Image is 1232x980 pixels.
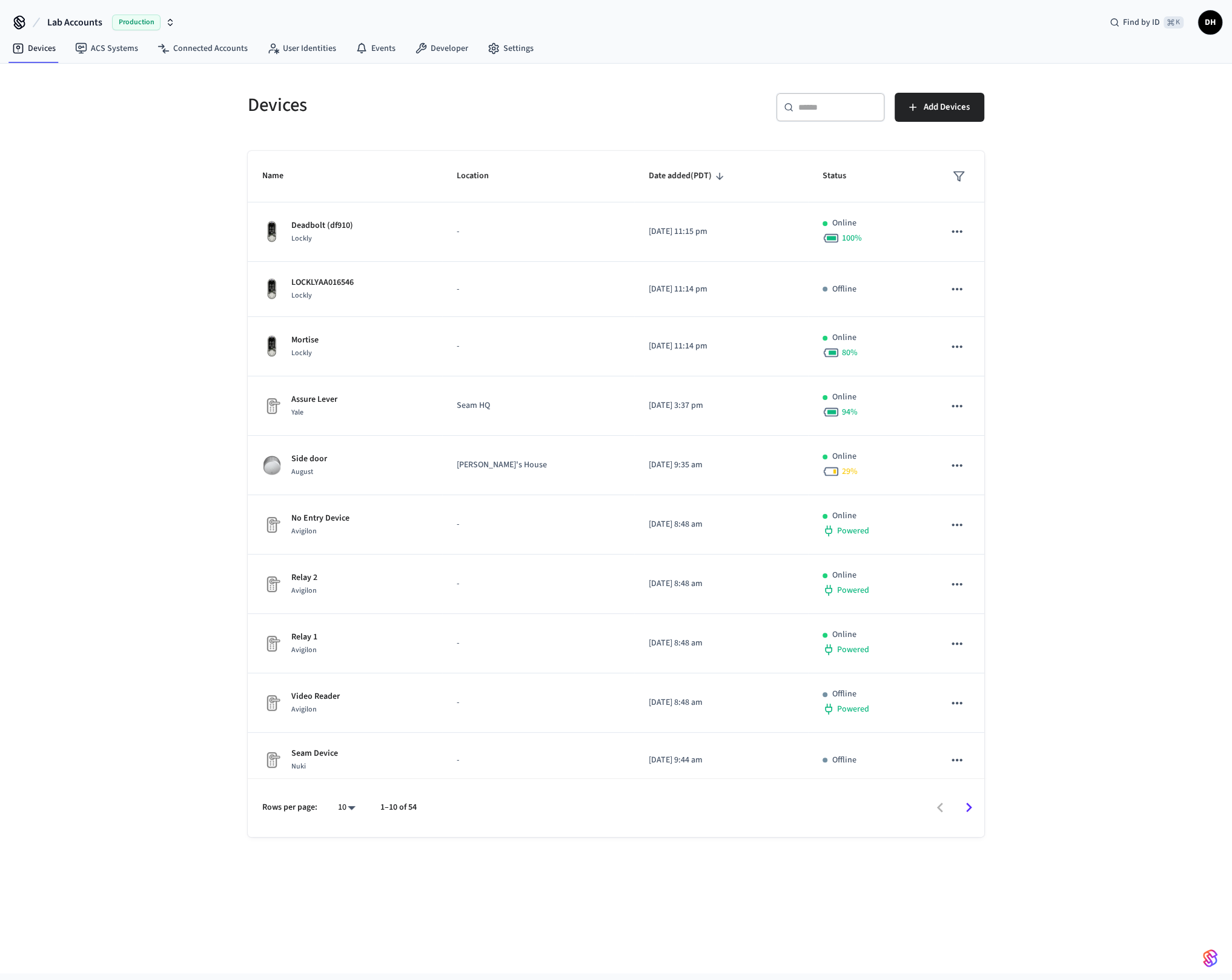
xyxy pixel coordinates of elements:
p: 1–10 of 54 [380,801,417,814]
span: 94 % [842,406,858,418]
p: [DATE] 8:48 am [649,696,793,709]
p: Seam Device [291,747,338,760]
span: Avigilon [291,704,317,715]
span: Name [262,167,299,185]
p: [DATE] 8:48 am [649,518,793,531]
button: Add Devices [895,93,984,122]
p: Online [832,217,856,230]
p: Online [832,628,856,641]
p: Relay 2 [291,572,317,584]
img: SeamLogoGradient.69752ec5.svg [1203,948,1217,968]
span: Lockly [291,348,312,358]
p: [DATE] 9:35 am [649,459,793,472]
span: August [291,467,313,477]
span: Avigilon [291,526,317,536]
p: [DATE] 8:48 am [649,637,793,650]
p: [PERSON_NAME]'s House [457,459,620,472]
div: 10 [332,799,361,816]
p: Online [832,391,856,404]
span: ⌘ K [1164,16,1184,28]
span: Lockly [291,233,312,244]
a: Connected Accounts [148,38,257,59]
p: Deadbolt (df910) [291,219,353,232]
span: Avigilon [291,645,317,655]
span: 80 % [842,347,858,359]
span: Powered [837,525,869,537]
p: - [457,225,620,238]
a: Developer [405,38,478,59]
img: Placeholder Lock Image [262,750,282,770]
span: Yale [291,407,303,418]
p: [DATE] 11:14 pm [649,340,793,353]
p: [DATE] 11:15 pm [649,225,793,238]
div: Find by ID⌘ K [1100,12,1193,33]
p: - [457,637,620,650]
p: Relay 1 [291,631,317,644]
p: Mortise [291,334,319,347]
a: User Identities [257,38,346,59]
p: [DATE] 9:44 am [649,754,793,767]
p: Offline [832,283,856,296]
a: ACS Systems [65,38,148,59]
span: Lab Accounts [47,15,102,30]
p: - [457,518,620,531]
img: Placeholder Lock Image [262,396,282,416]
img: Placeholder Lock Image [262,515,282,535]
p: - [457,283,620,296]
span: Production [112,15,161,30]
a: Settings [478,38,543,59]
span: Avigilon [291,585,317,596]
span: Lockly [291,290,312,301]
img: Placeholder Lock Image [262,693,282,713]
a: Events [346,38,405,59]
img: Placeholder Lock Image [262,634,282,653]
p: Offline [832,688,856,701]
img: Lockly Vision Lock, Front [262,220,282,243]
p: Video Reader [291,690,340,703]
p: Side door [291,453,327,465]
span: Date added(PDT) [649,167,727,185]
p: Online [832,569,856,582]
button: Go to next page [955,793,983,822]
span: Add Devices [924,99,970,115]
p: Seam HQ [457,399,620,412]
p: Assure Lever [291,393,337,406]
span: Powered [837,584,869,596]
p: - [457,340,620,353]
a: Devices [2,38,65,59]
p: - [457,754,620,767]
span: DH [1199,12,1221,33]
button: DH [1198,10,1222,35]
span: 100 % [842,232,862,244]
h5: Devices [248,93,609,118]
span: Location [457,167,505,185]
img: Placeholder Lock Image [262,575,282,594]
p: Online [832,332,856,344]
span: Powered [837,703,869,715]
p: Online [832,450,856,463]
p: [DATE] 3:37 pm [649,399,793,412]
span: 29 % [842,465,858,478]
img: August Smart Lock (AUG-SL03-C02-S03) [262,456,282,475]
p: - [457,578,620,590]
table: sticky table [248,151,984,788]
p: [DATE] 11:14 pm [649,283,793,296]
span: Nuki [291,761,306,772]
p: - [457,696,620,709]
p: Online [832,510,856,522]
p: No Entry Device [291,512,349,525]
p: Rows per page: [262,801,317,814]
p: LOCKLYAA016546 [291,276,354,289]
p: Offline [832,754,856,767]
span: Status [823,167,862,185]
p: [DATE] 8:48 am [649,578,793,590]
span: Powered [837,644,869,656]
img: Lockly Vision Lock, Front [262,335,282,358]
span: Find by ID [1123,16,1160,28]
img: Lockly Vision Lock, Front [262,278,282,301]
